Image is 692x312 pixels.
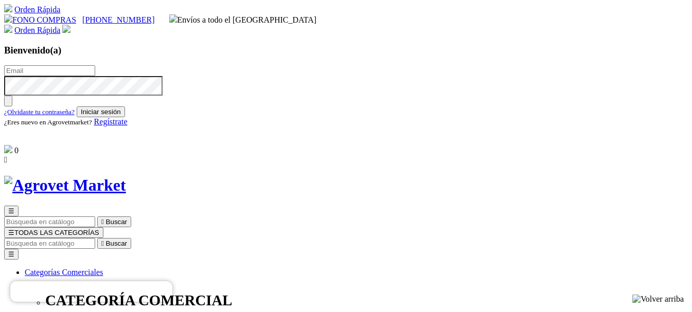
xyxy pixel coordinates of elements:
span: ☰ [8,229,14,236]
button: Iniciar sesión [77,106,125,117]
a: FONO COMPRAS [4,15,76,24]
small: ¿Eres nuevo en Agrovetmarket? [4,118,92,126]
img: user.svg [62,25,70,33]
a: Orden Rápida [14,26,60,34]
a: Categorías Comerciales [25,268,103,277]
img: shopping-bag.svg [4,145,12,153]
i:  [4,155,7,164]
a: Orden Rápida [14,5,60,14]
i:  [101,240,104,247]
span: ☰ [8,207,14,215]
p: CATEGORÍA COMERCIAL [45,292,688,309]
small: ¿Olvidaste tu contraseña? [4,108,75,116]
i:  [101,218,104,226]
a: [PHONE_NUMBER] [82,15,154,24]
img: shopping-cart.svg [4,25,12,33]
span: Envíos a todo el [GEOGRAPHIC_DATA] [169,15,317,24]
button:  Buscar [97,216,131,227]
span: 0 [14,146,19,155]
img: shopping-cart.svg [4,4,12,12]
button:  Buscar [97,238,131,249]
img: phone.svg [4,14,12,23]
input: Email [4,65,95,76]
img: delivery-truck.svg [169,14,178,23]
img: Agrovet Market [4,176,126,195]
h3: Bienvenido(a) [4,45,688,56]
a: Regístrate [94,117,128,126]
a: ¿Olvidaste tu contraseña? [4,107,75,116]
span: Buscar [106,240,127,247]
input: Buscar [4,216,95,227]
input: Buscar [4,238,95,249]
a: Acceda a su cuenta de cliente [62,26,70,34]
iframe: Brevo live chat [10,281,172,302]
span: Buscar [106,218,127,226]
img: Volver arriba [632,295,684,304]
button: ☰ [4,206,19,216]
button: ☰TODAS LAS CATEGORÍAS [4,227,103,238]
button: ☰ [4,249,19,260]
